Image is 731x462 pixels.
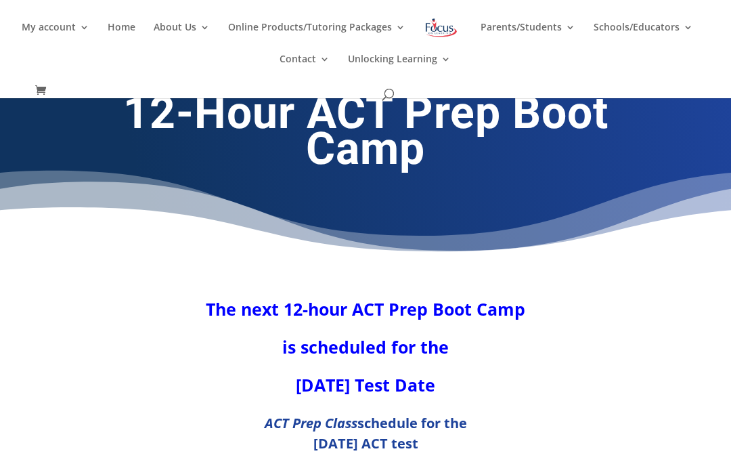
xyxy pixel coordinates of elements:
[108,22,135,54] a: Home
[73,96,658,174] h1: 12-Hour ACT Prep Boot Camp
[22,22,89,54] a: My account
[424,16,459,40] img: Focus on Learning
[296,373,435,396] strong: [DATE] Test Date
[348,54,451,86] a: Unlocking Learning
[265,414,467,432] b: schedule for the
[154,22,210,54] a: About Us
[206,297,525,320] strong: The next 12-hour ACT Prep Boot Camp
[594,22,693,54] a: Schools/Educators
[280,54,330,86] a: Contact
[313,434,418,453] b: [DATE] ACT test
[282,335,449,358] strong: is scheduled for the
[265,414,357,432] em: ACT Prep Class
[228,22,405,54] a: Online Products/Tutoring Packages
[481,22,575,54] a: Parents/Students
